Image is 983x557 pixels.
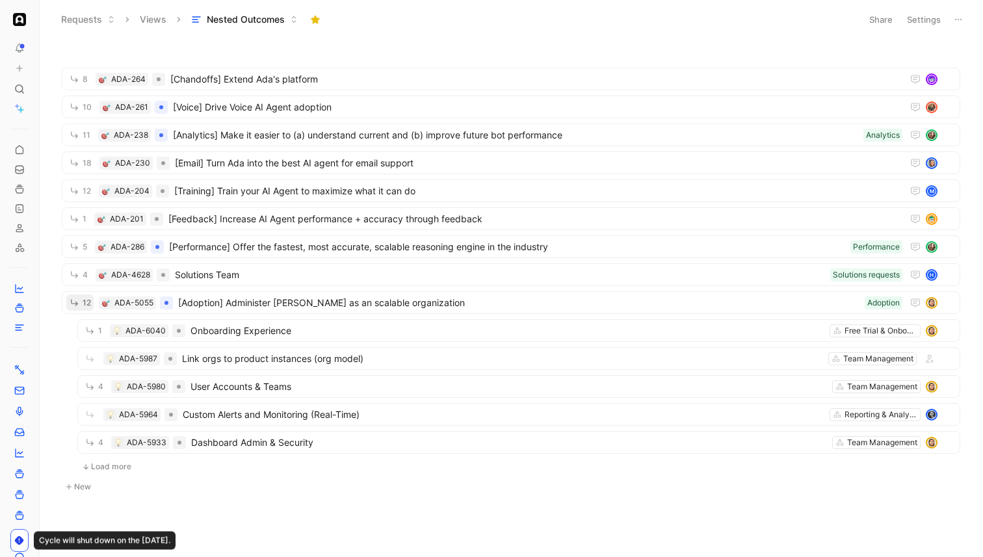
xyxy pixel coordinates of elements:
span: [Email] Turn Ada into the best AI agent for email support [175,155,902,171]
img: 🎯 [99,271,107,279]
span: 4 [98,383,103,391]
div: ADA-238 [114,129,148,142]
a: 1💡ADA-6040Onboarding ExperienceFree Trial & Onboardingavatar [77,319,960,342]
span: Nested Outcomes [207,13,285,26]
li: Load more [62,291,960,474]
div: 🎯 [101,131,110,140]
a: 1🎯ADA-201[Feedback] Increase AI Agent performance + accuracy through feedbackavatar [62,207,960,230]
div: Reporting & Analytics [845,408,917,421]
button: 🎯 [101,187,111,196]
span: [Training] Train your AI Agent to maximize what it can do [174,183,902,199]
img: 🎯 [101,131,109,139]
img: avatar [927,214,936,224]
img: avatar [927,131,936,140]
img: 🎯 [99,75,107,83]
div: ADA-264 [111,73,146,86]
button: Ada [10,10,29,29]
button: Settings [901,10,947,29]
span: Solutions Team [175,267,825,283]
div: ADA-5055 [114,296,153,309]
span: User Accounts & Teams [190,379,827,395]
button: 🎯 [102,159,111,168]
button: 4 [82,434,106,450]
img: avatar [927,75,936,84]
button: Views [134,10,172,29]
span: 10 [83,103,92,111]
div: ADA-204 [114,185,150,198]
button: 🎯 [97,214,106,224]
span: Custom Alerts and Monitoring (Real-Time) [183,407,824,422]
div: Free Trial & Onboarding [845,324,917,337]
div: 💡 [106,410,115,419]
div: 🎯 [102,103,111,112]
button: Share [863,10,898,29]
a: 11🎯ADA-238[Analytics] Make it easier to (a) understand current and (b) improve future bot perform... [62,123,960,146]
div: M [927,187,936,196]
span: 4 [98,439,103,447]
div: H [927,270,936,279]
button: 🎯 [98,270,107,279]
span: [Feedback] Increase AI Agent performance + accuracy through feedback [168,211,902,227]
div: ADA-230 [115,157,150,170]
div: ADA-201 [110,213,144,226]
img: 💡 [107,355,114,363]
button: New [60,479,962,495]
div: ADA-6040 [125,324,166,337]
a: 12🎯ADA-5055[Adoption] Administer [PERSON_NAME] as an scalable organizationAdoptionavatar [62,291,960,314]
button: 11 [66,127,93,143]
span: 8 [83,75,88,83]
div: ADA-286 [111,240,144,253]
button: Nested Outcomes [185,10,304,29]
button: 12 [66,183,94,199]
div: Team Management [843,352,913,365]
div: Solutions requests [833,268,900,281]
img: 💡 [107,411,114,419]
a: 💡ADA-5964Custom Alerts and Monitoring (Real-Time)Reporting & Analyticsavatar [77,403,960,426]
div: Performance [853,240,900,253]
img: avatar [927,382,936,391]
img: avatar [927,242,936,252]
button: 1 [82,322,105,339]
button: 🎯 [98,75,107,84]
button: 🎯 [101,298,111,307]
button: 💡 [112,326,122,335]
span: Onboarding Experience [190,323,824,339]
div: Cycle will shut down on the [DATE]. [34,532,176,550]
span: 1 [83,215,86,223]
button: 4 [82,378,106,395]
span: 11 [83,131,90,139]
span: 18 [83,159,92,167]
div: 💡 [114,382,123,391]
a: 4🎯ADA-4628Solutions TeamSolutions requestsH [62,263,960,286]
div: Team Management [847,436,917,449]
button: Load more [77,459,136,474]
button: 🎯 [98,242,107,252]
div: 💡 [114,438,123,447]
div: ADA-4628 [111,268,150,281]
button: 10 [66,99,94,115]
img: 🎯 [98,243,106,251]
span: 12 [83,187,91,195]
a: 💡ADA-5987Link orgs to product instances (org model)Team Management [77,347,960,370]
span: 12 [83,299,91,307]
div: ADA-5964 [119,408,158,421]
div: ADA-5933 [127,436,166,449]
img: avatar [927,410,936,419]
button: 💡 [106,354,115,363]
img: avatar [927,298,936,307]
a: 12🎯ADA-204[Training] Train your AI Agent to maximize what it can doM [62,179,960,202]
img: avatar [927,159,936,168]
img: 🎯 [102,187,110,195]
div: Analytics [866,129,900,142]
button: 4 [66,266,90,283]
span: 4 [83,271,88,279]
span: [Performance] Offer the fastest, most accurate, scalable reasoning engine in the industry [169,239,845,255]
